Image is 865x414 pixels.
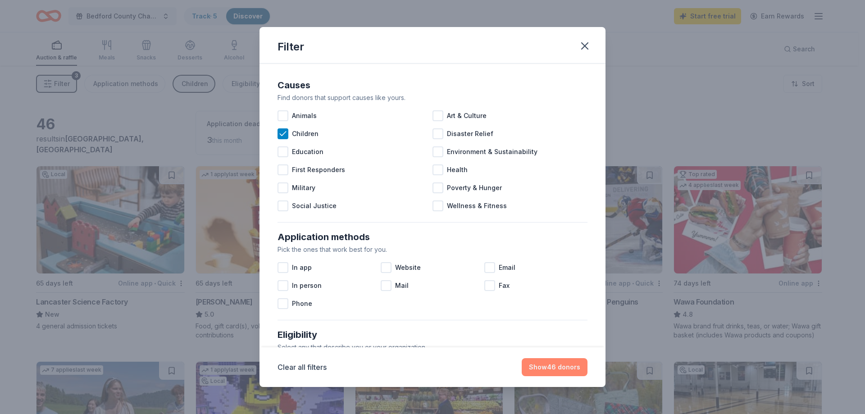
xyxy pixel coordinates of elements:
[447,200,507,211] span: Wellness & Fitness
[278,362,327,373] button: Clear all filters
[278,342,587,353] div: Select any that describe you or your organization.
[278,230,587,244] div: Application methods
[447,182,502,193] span: Poverty & Hunger
[278,92,587,103] div: Find donors that support causes like yours.
[447,164,468,175] span: Health
[395,280,409,291] span: Mail
[522,358,587,376] button: Show46 donors
[278,40,304,54] div: Filter
[292,128,319,139] span: Children
[292,280,322,291] span: In person
[292,146,323,157] span: Education
[278,244,587,255] div: Pick the ones that work best for you.
[292,164,345,175] span: First Responders
[447,146,537,157] span: Environment & Sustainability
[499,280,510,291] span: Fax
[292,200,337,211] span: Social Justice
[447,128,493,139] span: Disaster Relief
[499,262,515,273] span: Email
[278,78,587,92] div: Causes
[292,262,312,273] span: In app
[447,110,487,121] span: Art & Culture
[292,182,315,193] span: Military
[395,262,421,273] span: Website
[292,110,317,121] span: Animals
[292,298,312,309] span: Phone
[278,328,587,342] div: Eligibility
